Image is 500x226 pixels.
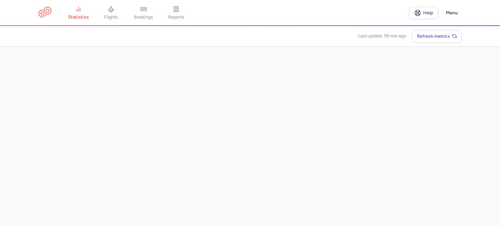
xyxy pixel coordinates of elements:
span: reports [168,14,184,20]
a: reports [160,6,192,20]
span: statistics [68,14,89,20]
time: Last update: 99 min ago [358,33,406,39]
span: Refresh metrics [417,34,450,39]
a: Help [409,7,438,19]
span: bookings [134,14,153,20]
span: Help [423,10,433,15]
a: bookings [127,6,160,20]
span: flights [104,14,118,20]
button: Refresh metrics [412,30,462,43]
a: flights [95,6,127,20]
a: CitizenPlane red outlined logo [38,7,51,19]
button: Menu [442,7,462,19]
a: statistics [62,6,95,20]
